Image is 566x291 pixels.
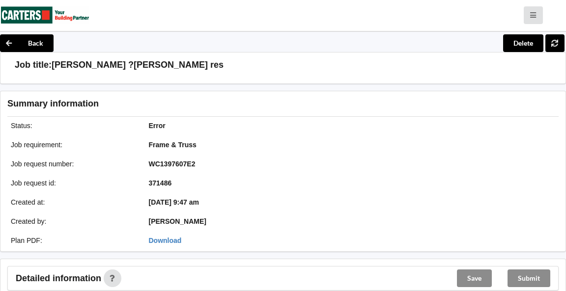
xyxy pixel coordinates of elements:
b: WC1397607E2 [149,160,196,168]
h3: [PERSON_NAME] ?[PERSON_NAME] res [52,59,224,71]
button: Delete [503,34,543,52]
div: Created by : [4,216,142,226]
b: 371486 [149,179,172,187]
h3: Summary information [7,98,418,109]
b: Error [149,122,166,130]
b: [PERSON_NAME] [149,217,206,225]
div: Job request id : [4,178,142,188]
div: Plan PDF : [4,236,142,245]
div: Job requirement : [4,140,142,150]
div: Status : [4,121,142,131]
a: Download [149,237,182,244]
b: [DATE] 9:47 am [149,198,199,206]
b: Frame & Truss [149,141,197,149]
h3: Job title: [15,59,52,71]
div: Created at : [4,197,142,207]
div: Job request number : [4,159,142,169]
span: Detailed information [16,274,101,283]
